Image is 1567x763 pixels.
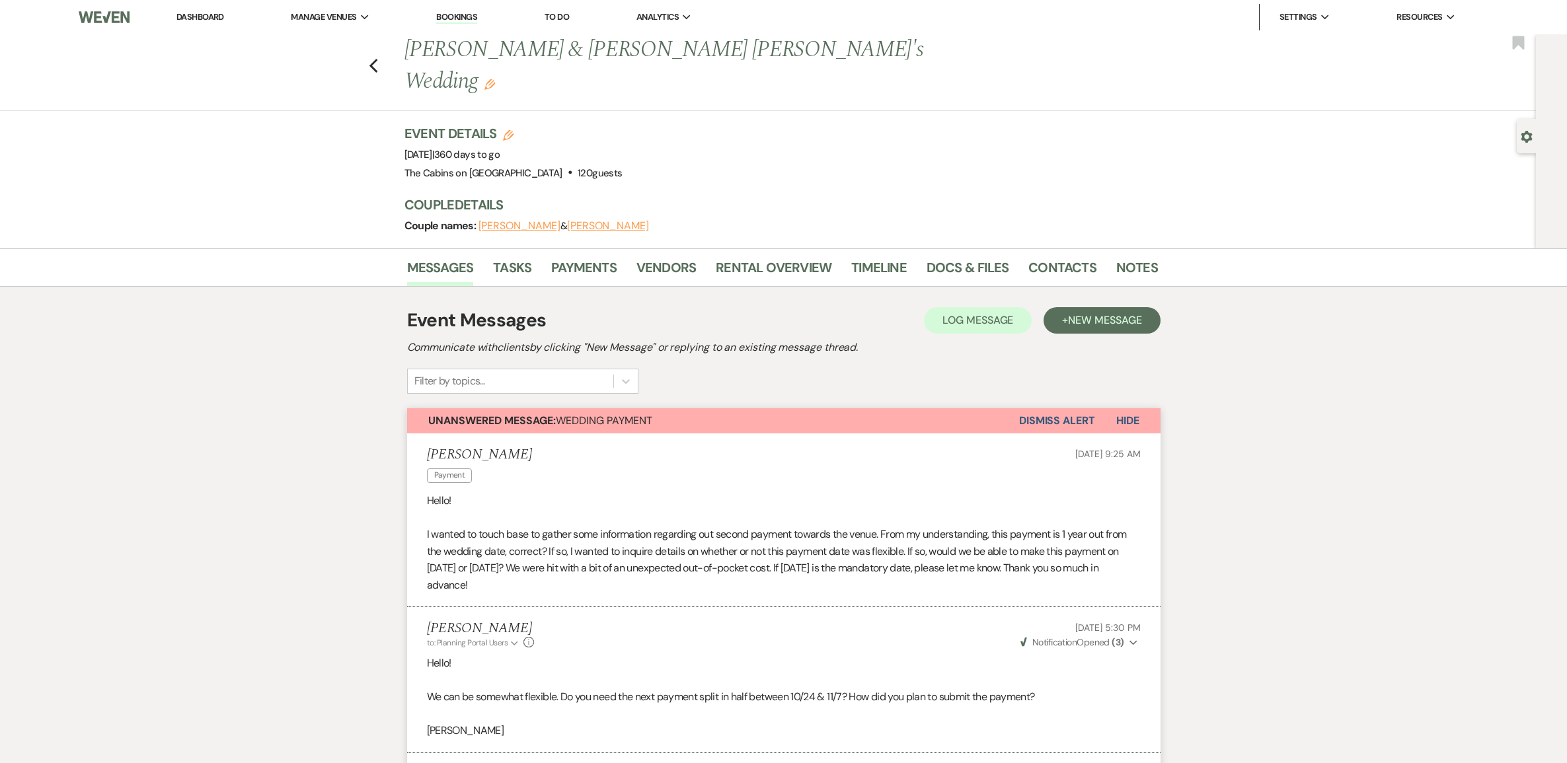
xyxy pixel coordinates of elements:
p: I wanted to touch base to gather some information regarding out second payment towards the venue.... [427,526,1141,593]
a: Vendors [636,257,696,286]
button: +New Message [1044,307,1160,334]
a: Bookings [436,11,477,24]
span: Manage Venues [291,11,356,24]
button: Hide [1095,408,1161,433]
span: Couple names: [404,219,478,233]
p: Hello! [427,492,1141,509]
span: Resources [1396,11,1442,24]
h3: Couple Details [404,196,1145,214]
span: Log Message [942,313,1013,327]
h1: Event Messages [407,307,547,334]
img: Weven Logo [79,3,130,31]
button: Dismiss Alert [1019,408,1095,433]
button: Edit [484,78,495,90]
span: & [478,219,649,233]
span: to: Planning Portal Users [427,637,508,648]
a: Docs & Files [927,257,1009,286]
button: Log Message [924,307,1032,334]
a: Timeline [851,257,907,286]
h1: [PERSON_NAME] & [PERSON_NAME] [PERSON_NAME]'s Wedding [404,34,997,97]
h2: Communicate with clients by clicking "New Message" or replying to an existing message thread. [407,340,1161,355]
span: Notification [1032,636,1077,648]
span: The Cabins on [GEOGRAPHIC_DATA] [404,166,562,180]
span: Opened [1020,636,1124,648]
span: [DATE] [404,148,500,161]
strong: ( 3 ) [1112,636,1124,648]
button: Open lead details [1521,129,1533,142]
strong: Unanswered Message: [428,414,556,427]
span: 120 guests [578,166,622,180]
h3: Event Details [404,124,623,143]
a: Rental Overview [716,257,831,286]
h5: [PERSON_NAME] [427,447,532,463]
span: Payment [427,468,473,482]
a: Notes [1116,257,1158,286]
p: We can be somewhat flexible. Do you need the next payment split in half between 10/24 & 11/7? How... [427,688,1141,706]
button: [PERSON_NAME] [478,221,560,231]
span: [DATE] 9:25 AM [1075,448,1140,460]
button: NotificationOpened (3) [1018,636,1141,649]
div: Filter by topics... [414,373,485,389]
a: Dashboard [176,11,224,22]
button: [PERSON_NAME] [567,221,649,231]
p: Hello! [427,655,1141,672]
span: Hide [1116,414,1139,427]
a: Messages [407,257,474,286]
span: Analytics [636,11,679,24]
span: New Message [1068,313,1141,327]
span: WEDDING PAYMENT [428,414,652,427]
span: [DATE] 5:30 PM [1075,622,1140,634]
h5: [PERSON_NAME] [427,620,535,637]
a: To Do [545,11,569,22]
span: Settings [1280,11,1317,24]
a: Payments [551,257,617,286]
span: 360 days to go [434,148,500,161]
a: Contacts [1028,257,1096,286]
button: to: Planning Portal Users [427,637,521,649]
a: Tasks [493,257,531,286]
button: Unanswered Message:WEDDING PAYMENT [407,408,1019,433]
p: [PERSON_NAME] [427,722,1141,739]
span: | [432,148,500,161]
